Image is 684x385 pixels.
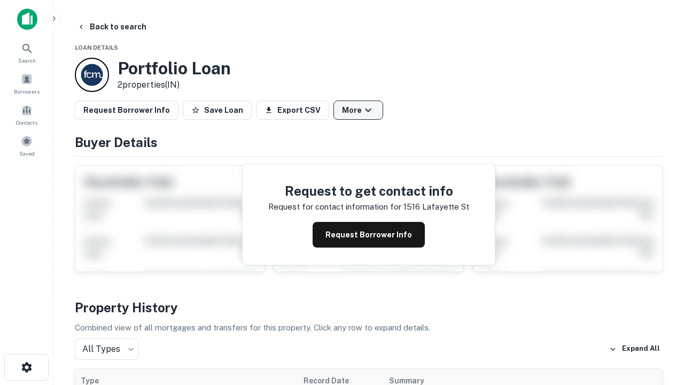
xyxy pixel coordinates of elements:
h4: Buyer Details [75,133,663,152]
span: Borrowers [14,87,40,96]
span: Search [18,56,36,65]
p: Request for contact information for [268,201,401,213]
button: Expand All [607,341,663,357]
button: More [333,101,383,120]
span: Loan Details [75,44,118,51]
span: Saved [19,149,35,158]
p: 1516 lafayette st [403,201,469,213]
button: Export CSV [256,101,329,120]
a: Search [3,38,50,67]
a: Saved [3,131,50,160]
p: 2 properties (IN) [118,79,231,91]
button: Request Borrower Info [313,222,425,248]
div: All Types [75,338,139,360]
button: Back to search [73,17,151,36]
button: Request Borrower Info [75,101,178,120]
span: Contacts [16,118,37,127]
a: Borrowers [3,69,50,98]
h4: Request to get contact info [268,181,469,201]
p: Combined view of all mortgages and transfers for this property. Click any row to expand details. [75,321,663,334]
iframe: Chat Widget [631,265,684,317]
img: capitalize-icon.png [17,9,37,30]
h4: Property History [75,298,663,317]
button: Save Loan [183,101,252,120]
h3: Portfolio Loan [118,58,231,79]
a: Contacts [3,100,50,129]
